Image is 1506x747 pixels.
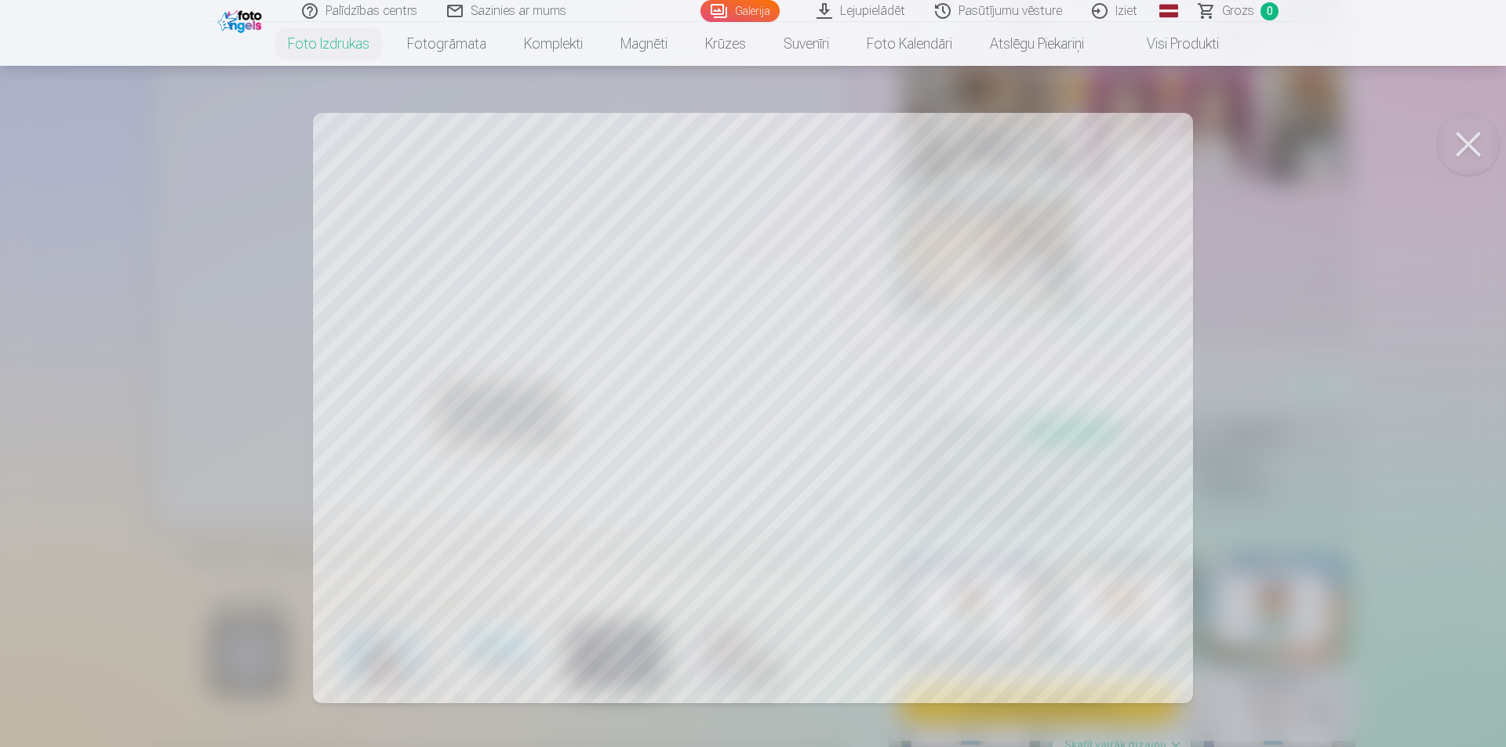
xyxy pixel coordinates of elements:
a: Foto izdrukas [269,22,388,66]
a: Fotogrāmata [388,22,505,66]
a: Suvenīri [765,22,848,66]
span: 0 [1260,2,1279,20]
a: Foto kalendāri [848,22,971,66]
span: Grozs [1222,2,1254,20]
img: /fa1 [218,6,266,33]
a: Atslēgu piekariņi [971,22,1103,66]
a: Magnēti [602,22,686,66]
a: Krūzes [686,22,765,66]
a: Visi produkti [1103,22,1238,66]
a: Komplekti [505,22,602,66]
